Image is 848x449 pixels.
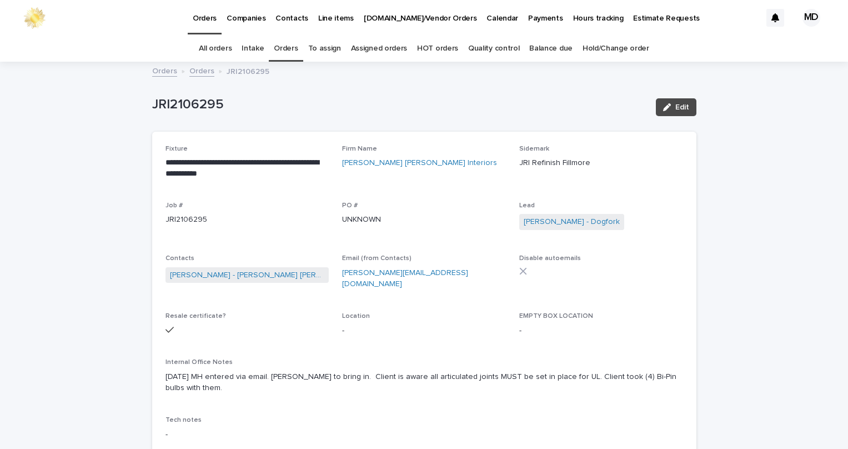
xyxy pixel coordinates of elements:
[519,157,683,169] p: JRI Refinish Fillmore
[519,325,683,337] p: -
[342,157,497,169] a: [PERSON_NAME] [PERSON_NAME] Interiors
[519,146,549,152] span: Sidemark
[242,36,264,62] a: Intake
[165,214,329,226] p: JRI2106295
[170,270,325,281] a: [PERSON_NAME] - [PERSON_NAME] [PERSON_NAME] Interiors
[417,36,458,62] a: HOT orders
[656,98,696,116] button: Edit
[342,255,412,262] span: Email (from Contacts)
[342,214,506,226] p: UNKNOWN
[165,371,683,395] p: [DATE] MH entered via email. [PERSON_NAME] to bring in. Client is aware all articulated joints MU...
[165,417,202,423] span: Tech notes
[152,97,647,113] p: JRI2106295
[165,255,194,262] span: Contacts
[519,255,581,262] span: Disable autoemails
[342,313,370,320] span: Location
[22,7,47,29] img: 0ffKfDbyRa2Iv8hnaAqg
[802,9,820,27] div: MD
[152,64,177,77] a: Orders
[468,36,519,62] a: Quality control
[342,269,468,288] a: [PERSON_NAME][EMAIL_ADDRESS][DOMAIN_NAME]
[165,313,226,320] span: Resale certificate?
[351,36,407,62] a: Assigned orders
[524,216,620,228] a: [PERSON_NAME] - Dogfork
[165,359,233,366] span: Internal Office Notes
[165,146,188,152] span: Fixture
[342,325,506,337] p: -
[519,313,593,320] span: EMPTY BOX LOCATION
[199,36,232,62] a: All orders
[342,202,358,209] span: PO #
[342,146,377,152] span: Firm Name
[529,36,573,62] a: Balance due
[189,64,214,77] a: Orders
[165,429,683,441] p: -
[308,36,341,62] a: To assign
[165,202,183,209] span: Job #
[519,202,535,209] span: Lead
[583,36,649,62] a: Hold/Change order
[227,64,269,77] p: JRI2106295
[675,103,689,111] span: Edit
[274,36,298,62] a: Orders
